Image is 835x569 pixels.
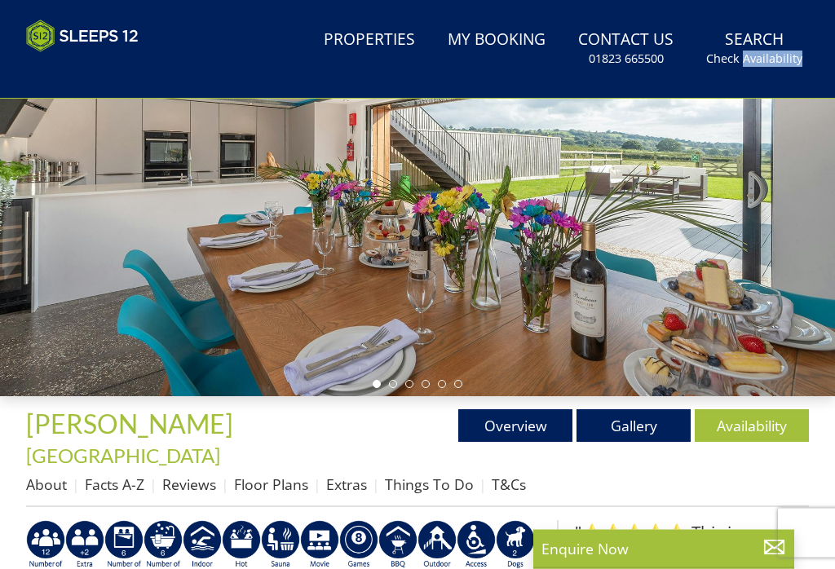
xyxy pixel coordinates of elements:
a: T&Cs [492,475,526,495]
a: Contact Us01823 665500 [572,22,680,75]
iframe: Customer reviews powered by Trustpilot [18,62,189,76]
a: Facts A-Z [85,475,144,495]
a: Reviews [162,475,216,495]
span: - [26,415,245,467]
a: Extras [326,475,367,495]
a: Gallery [577,410,691,443]
a: Properties [317,22,422,59]
p: Enquire Now [541,538,786,559]
small: Check Availability [706,51,802,67]
span: [PERSON_NAME] [26,408,233,440]
img: Sleeps 12 [26,20,139,52]
a: [GEOGRAPHIC_DATA] [26,444,220,468]
a: Overview [458,410,572,443]
a: Availability [695,410,809,443]
a: Floor Plans [234,475,308,495]
small: 01823 665500 [589,51,664,67]
a: My Booking [441,22,552,59]
a: Things To Do [385,475,474,495]
a: [PERSON_NAME] [26,408,238,440]
a: About [26,475,67,495]
a: SearchCheck Availability [700,22,809,75]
